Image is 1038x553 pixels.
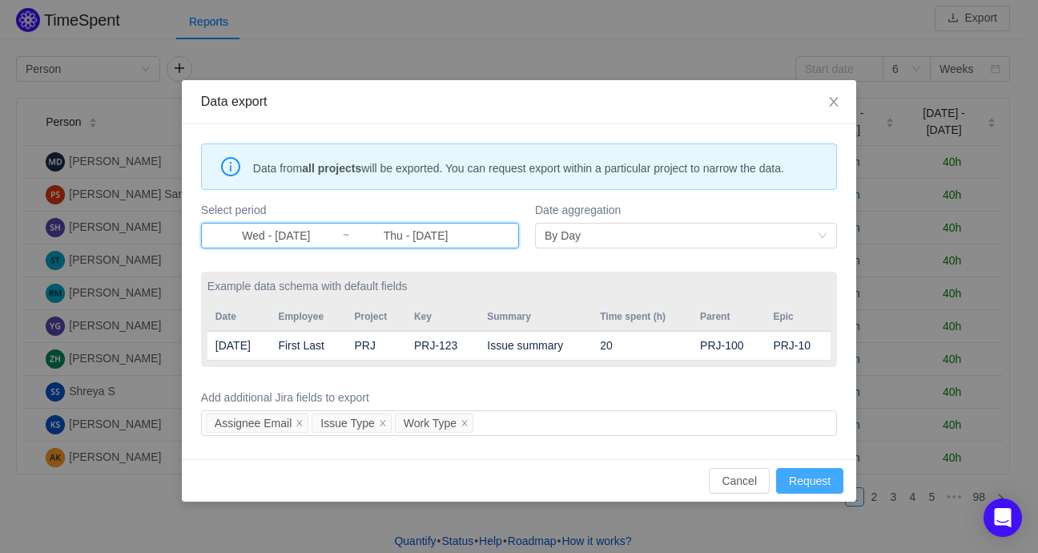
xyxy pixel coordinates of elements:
[347,303,406,331] th: Project
[406,303,479,331] th: Key
[207,303,271,331] th: Date
[479,331,592,361] td: Issue summary
[201,202,519,219] label: Select period
[827,95,840,108] i: icon: close
[302,162,361,175] strong: all projects
[206,414,309,433] li: Assignee Email
[461,419,469,429] i: icon: close
[201,93,837,111] div: Data export
[207,331,271,361] td: [DATE]
[253,159,824,177] span: Data from will be exported. You can request export within a particular project to narrow the data.
[270,331,346,361] td: First Last
[404,414,457,432] div: Work Type
[776,468,843,494] button: Request
[379,419,387,429] i: icon: close
[207,278,831,295] label: Example data schema with default fields
[709,468,770,494] button: Cancel
[765,331,831,361] td: PRJ-10
[215,414,292,432] div: Assignee Email
[984,499,1022,537] div: Open Intercom Messenger
[811,80,856,125] button: Close
[406,331,479,361] td: PRJ-123
[692,331,765,361] td: PRJ-100
[320,414,374,432] div: Issue Type
[479,303,592,331] th: Summary
[347,331,406,361] td: PRJ
[592,331,692,361] td: 20
[818,231,827,242] i: icon: down
[765,303,831,331] th: Epic
[395,414,473,433] li: Work Type
[221,157,240,176] i: icon: info-circle
[270,303,346,331] th: Employee
[545,224,581,248] div: By Day
[535,202,837,219] label: Date aggregation
[296,419,304,429] i: icon: close
[312,414,391,433] li: Issue Type
[350,227,481,244] input: End date
[592,303,692,331] th: Time spent (h)
[211,227,342,244] input: Start date
[201,390,837,406] label: Add additional Jira fields to export
[692,303,765,331] th: Parent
